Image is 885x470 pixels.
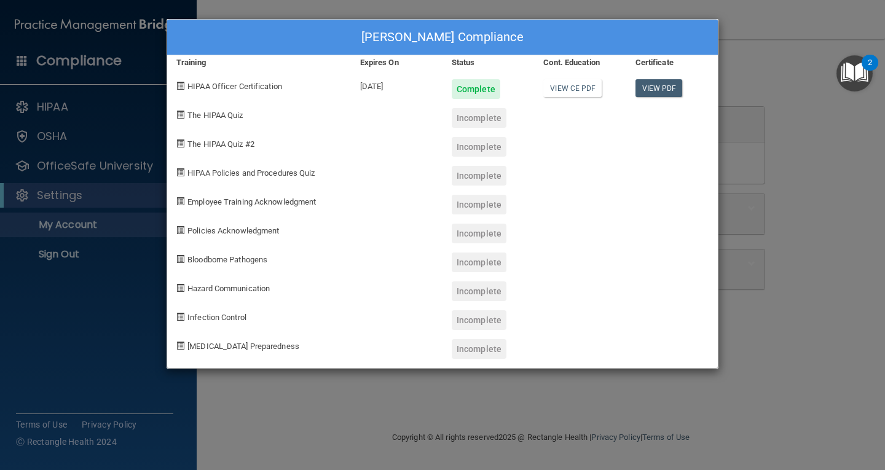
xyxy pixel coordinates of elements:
[167,55,351,70] div: Training
[187,168,315,178] span: HIPAA Policies and Procedures Quiz
[187,111,243,120] span: The HIPAA Quiz
[187,342,299,351] span: [MEDICAL_DATA] Preparedness
[442,55,534,70] div: Status
[187,255,267,264] span: Bloodborne Pathogens
[187,313,246,322] span: Infection Control
[187,139,254,149] span: The HIPAA Quiz #2
[836,55,873,92] button: Open Resource Center, 2 new notifications
[452,195,506,214] div: Incomplete
[452,137,506,157] div: Incomplete
[452,310,506,330] div: Incomplete
[452,166,506,186] div: Incomplete
[635,79,683,97] a: View PDF
[452,108,506,128] div: Incomplete
[626,55,718,70] div: Certificate
[534,55,626,70] div: Cont. Education
[452,224,506,243] div: Incomplete
[187,226,279,235] span: Policies Acknowledgment
[187,284,270,293] span: Hazard Communication
[452,79,500,99] div: Complete
[167,20,718,55] div: [PERSON_NAME] Compliance
[543,79,602,97] a: View CE PDF
[452,281,506,301] div: Incomplete
[868,63,872,79] div: 2
[187,82,282,91] span: HIPAA Officer Certification
[452,339,506,359] div: Incomplete
[351,55,442,70] div: Expires On
[452,253,506,272] div: Incomplete
[351,70,442,99] div: [DATE]
[187,197,316,206] span: Employee Training Acknowledgment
